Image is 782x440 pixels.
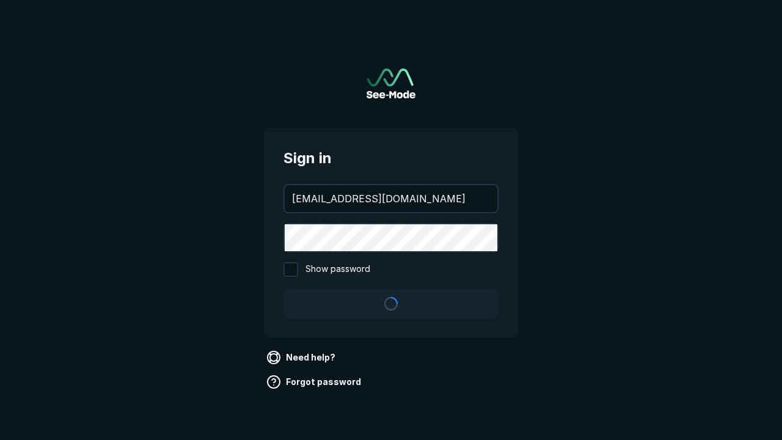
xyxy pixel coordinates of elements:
span: Show password [305,262,370,277]
a: Go to sign in [367,68,415,98]
img: See-Mode Logo [367,68,415,98]
span: Sign in [283,147,499,169]
input: your@email.com [285,185,497,212]
a: Forgot password [264,372,366,392]
a: Need help? [264,348,340,367]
